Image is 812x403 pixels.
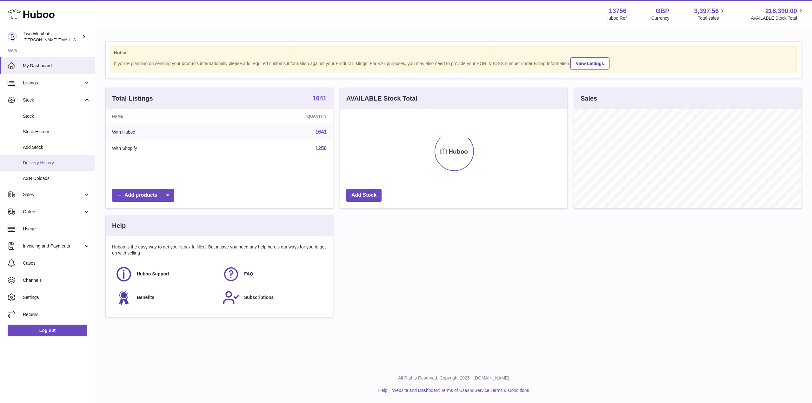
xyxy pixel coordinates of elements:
span: 3,397.56 [694,7,719,15]
h3: AVAILABLE Stock Total [346,94,417,103]
strong: Notice [114,50,793,56]
span: Add Stock [23,144,90,150]
a: Help [378,388,388,393]
span: Stock History [23,129,90,135]
td: With Shopify [106,140,228,157]
span: Usage [23,226,90,232]
div: Two Wombats [23,31,81,43]
a: Log out [8,325,87,336]
span: Subscriptions [244,294,274,301]
span: Settings [23,294,90,301]
span: 218,390.00 [765,7,797,15]
div: Huboo Ref [605,15,627,21]
a: 218,390.00 AVAILABLE Stock Total [751,7,804,21]
a: 3,397.56 Total sales [694,7,726,21]
a: Benefits [115,289,216,306]
span: My Dashboard [23,63,90,69]
h3: Sales [581,94,597,103]
a: View Listings [570,57,609,69]
th: Quantity [228,109,333,124]
strong: GBP [656,7,669,15]
span: Invoicing and Payments [23,243,83,249]
a: 1641 [313,95,327,102]
span: Stock [23,113,90,119]
a: Add products [112,189,174,202]
span: ASN Uploads [23,175,90,182]
span: [PERSON_NAME][EMAIL_ADDRESS][PERSON_NAME][DOMAIN_NAME] [23,37,161,42]
a: Service Terms & Conditions [475,388,529,393]
span: Listings [23,80,83,86]
h3: Total Listings [112,94,153,103]
strong: 1641 [313,95,327,101]
a: 1641 [315,129,327,135]
span: Stock [23,97,83,103]
span: Huboo Support [137,271,169,277]
strong: 13756 [609,7,627,15]
div: Currency [651,15,669,21]
a: Huboo Support [115,266,216,283]
p: Huboo is the easy way to get your stock fulfilled. But incase you need any help here's our ways f... [112,244,327,256]
span: Cases [23,260,90,266]
a: 1250 [315,146,327,151]
span: Sales [23,192,83,198]
span: Benefits [137,294,154,301]
p: All Rights Reserved. Copyright 2025 - [DOMAIN_NAME] [100,375,807,381]
a: Subscriptions [223,289,323,306]
span: AVAILABLE Stock Total [751,15,804,21]
span: FAQ [244,271,253,277]
h3: Help [112,221,126,230]
a: FAQ [223,266,323,283]
span: Returns [23,312,90,318]
span: Delivery History [23,160,90,166]
li: and [390,387,529,393]
div: If you're planning on sending your products internationally please add required customs informati... [114,56,793,69]
span: Channels [23,277,90,283]
img: philip.carroll@twowombats.com [8,32,17,42]
a: Add Stock [346,189,382,202]
a: Website and Dashboard Terms of Use [392,388,467,393]
span: Total sales [698,15,726,21]
th: Name [106,109,228,124]
span: Orders [23,209,83,215]
td: With Huboo [106,124,228,140]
